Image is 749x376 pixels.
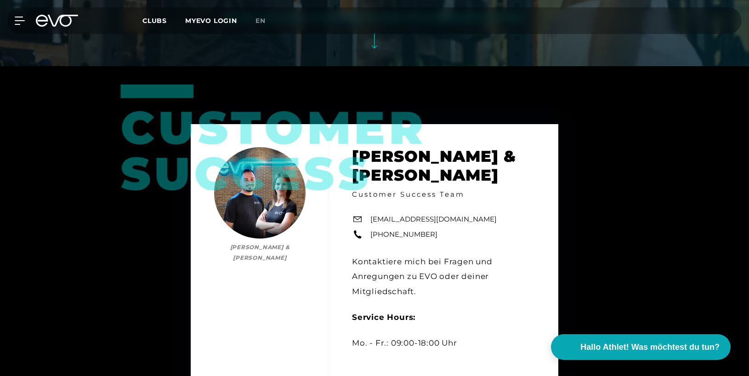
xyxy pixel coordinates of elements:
[255,17,266,25] span: en
[142,17,167,25] span: Clubs
[370,214,497,225] a: [EMAIL_ADDRESS][DOMAIN_NAME]
[185,17,237,25] a: MYEVO LOGIN
[370,229,437,239] a: [PHONE_NUMBER]
[142,16,185,25] a: Clubs
[580,341,720,353] span: Hallo Athlet! Was möchtest du tun?
[255,16,277,26] a: en
[551,334,731,360] button: Hallo Athlet! Was möchtest du tun?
